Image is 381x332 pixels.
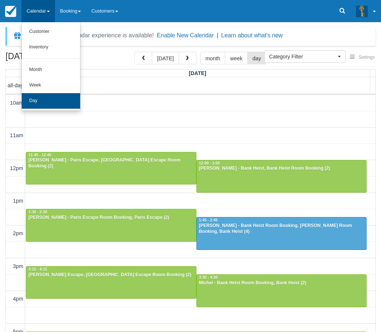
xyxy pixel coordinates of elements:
span: 3pm [13,263,23,269]
img: checkfront-main-nav-mini-logo.png [5,6,16,17]
span: Settings [359,55,375,60]
a: 3:30 - 4:30Michel - Bank Heist Room Booking, Bank Heist (2) [196,274,367,307]
button: day [247,52,266,64]
a: 12:00 - 1:00[PERSON_NAME] - Bank Heist, Bank Heist Room Booking (2) [196,160,367,193]
div: A new Booking Calendar experience is available! [25,31,154,40]
div: [PERSON_NAME] Escape, [GEOGRAPHIC_DATA] Escape Room Booking (2) [28,272,194,278]
a: Day [22,93,80,109]
div: [PERSON_NAME] - Bank Heist Room Booking, [PERSON_NAME] Room Booking, Bank Heist (4) [199,223,365,235]
span: 3:15 - 4:15 [28,267,47,271]
span: 1:45 - 2:45 [199,218,218,222]
span: all-day [8,82,23,88]
span: Category Filter [269,53,336,60]
button: Enable New Calendar [157,32,214,39]
span: 1:30 - 2:30 [28,210,47,214]
div: Michel - Bank Heist Room Booking, Bank Heist (2) [199,280,365,286]
a: Week [22,78,80,93]
span: 10am [10,100,23,106]
button: month [200,52,226,64]
a: 1:30 - 2:30[PERSON_NAME] - Paris Escape Room Booking, Paris Escape (2) [26,209,196,241]
a: 3:15 - 4:15[PERSON_NAME] Escape, [GEOGRAPHIC_DATA] Escape Room Booking (2) [26,266,196,299]
span: 3:30 - 4:30 [199,275,218,280]
span: [DATE] [189,70,206,76]
span: | [217,32,218,38]
div: [PERSON_NAME] - Bank Heist, Bank Heist Room Booking (2) [199,166,365,172]
span: 4pm [13,296,23,302]
span: 1pm [13,198,23,204]
button: [DATE] [152,52,179,64]
div: [PERSON_NAME] - Paris Escape Room Booking, Paris Escape (2) [28,215,194,221]
div: [PERSON_NAME] - Paris Escape, [GEOGRAPHIC_DATA] Escape Room Booking (2) [28,157,194,169]
ul: Calendar [21,22,80,111]
span: 12:00 - 1:00 [199,161,220,165]
a: Learn about what's new [221,32,283,38]
button: Category Filter [264,50,346,63]
a: 11:45 - 12:45[PERSON_NAME] - Paris Escape, [GEOGRAPHIC_DATA] Escape Room Booking (2) [26,152,196,184]
button: Settings [346,52,379,63]
a: Customer [22,24,80,40]
span: 12pm [10,165,23,171]
span: 2pm [13,230,23,236]
h2: [DATE] [6,52,99,65]
span: 11:45 - 12:45 [28,153,51,157]
span: 11am [10,132,23,138]
a: Inventory [22,40,80,55]
button: week [225,52,248,64]
img: A3 [356,5,368,17]
a: Month [22,62,80,78]
a: 1:45 - 2:45[PERSON_NAME] - Bank Heist Room Booking, [PERSON_NAME] Room Booking, Bank Heist (4) [196,217,367,250]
